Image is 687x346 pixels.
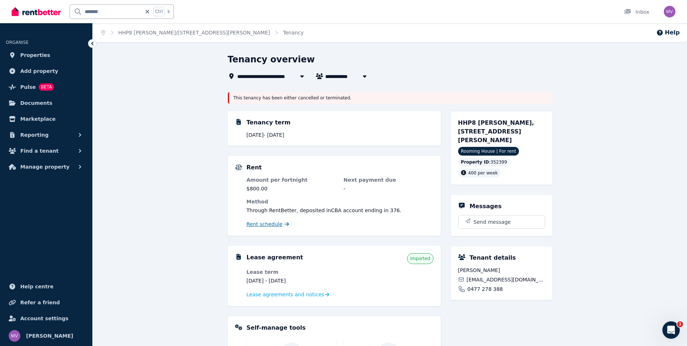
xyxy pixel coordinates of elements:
[6,128,87,142] button: Reporting
[247,176,336,184] dt: Amount per fortnight
[247,253,303,262] h5: Lease agreement
[247,163,262,172] h5: Rent
[93,23,313,42] nav: Breadcrumb
[6,40,29,45] span: ORGANISE
[153,7,164,16] span: Ctrl
[20,147,59,155] span: Find a tenant
[6,295,87,310] a: Refer a friend
[6,80,87,94] a: PulseBETA
[247,185,336,192] dd: $800.00
[20,115,55,123] span: Marketplace
[20,99,53,107] span: Documents
[6,279,87,294] a: Help centre
[20,162,70,171] span: Manage property
[468,170,498,176] span: 400 per week
[458,158,510,166] div: : 352399
[20,67,58,75] span: Add property
[410,256,430,261] span: Imported
[12,6,61,17] img: RentBetter
[247,118,291,127] h5: Tenancy term
[6,144,87,158] button: Find a tenant
[20,51,50,59] span: Properties
[344,185,433,192] dd: -
[228,92,552,104] div: This tenancy has been either cancelled or terminated.
[20,131,49,139] span: Reporting
[6,96,87,110] a: Documents
[39,83,54,91] span: BETA
[6,64,87,78] a: Add property
[461,159,489,165] span: Property ID
[247,277,336,284] dd: [DATE] - [DATE]
[20,83,36,91] span: Pulse
[624,8,649,16] div: Inbox
[247,131,433,139] p: [DATE] - [DATE]
[6,311,87,326] a: Account settings
[247,198,433,205] dt: Method
[247,268,336,276] dt: Lease term
[474,218,511,226] span: Send message
[247,291,330,298] a: Lease agreements and notices
[662,321,680,339] iframe: Intercom live chat
[458,267,545,274] span: [PERSON_NAME]
[656,28,680,37] button: Help
[677,321,683,327] span: 1
[247,221,289,228] a: Rent schedule
[470,254,516,262] h5: Tenant details
[247,291,324,298] span: Lease agreements and notices
[235,165,242,170] img: Rental Payments
[458,147,519,156] span: Rooming House | For rent
[6,112,87,126] a: Marketplace
[466,276,545,283] span: [EMAIL_ADDRESS][DOMAIN_NAME]
[9,330,20,342] img: Marisa Vecchio
[664,6,675,17] img: Marisa Vecchio
[20,314,68,323] span: Account settings
[6,48,87,62] a: Properties
[247,207,402,213] span: Through RentBetter , deposited in CBA account ending in 376 .
[20,298,60,307] span: Refer a friend
[468,285,503,293] span: 0477 278 388
[470,202,502,211] h5: Messages
[458,119,534,144] span: HHP8 [PERSON_NAME], [STREET_ADDRESS][PERSON_NAME]
[167,9,170,15] span: k
[344,176,433,184] dt: Next payment due
[247,324,306,332] h5: Self-manage tools
[458,215,545,228] button: Send message
[6,160,87,174] button: Manage property
[118,30,270,36] a: HHP8 [PERSON_NAME]/[STREET_ADDRESS][PERSON_NAME]
[283,29,303,36] span: Tenancy
[228,54,315,65] h1: Tenancy overview
[247,221,282,228] span: Rent schedule
[26,331,73,340] span: [PERSON_NAME]
[20,282,54,291] span: Help centre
